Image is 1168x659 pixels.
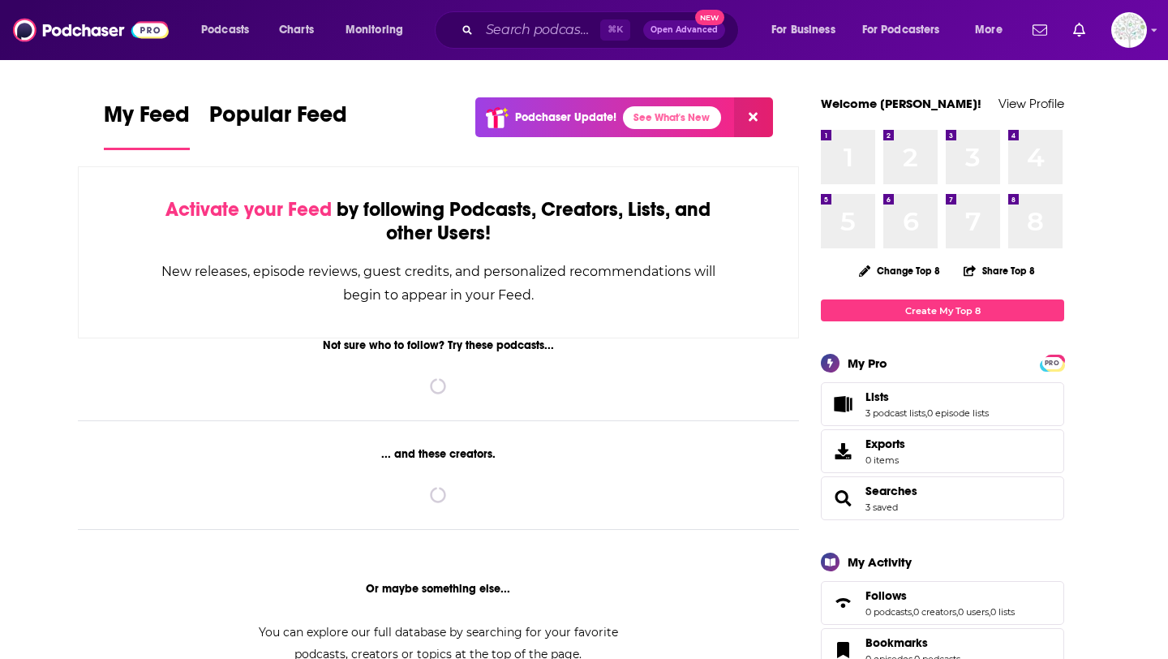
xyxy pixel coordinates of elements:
[963,255,1036,286] button: Share Top 8
[78,447,799,461] div: ... and these creators.
[827,592,859,614] a: Follows
[827,393,859,416] a: Lists
[912,606,913,618] span: ,
[160,260,717,307] div: New releases, episode reviews, guest credits, and personalized recommendations will begin to appe...
[209,101,347,150] a: Popular Feed
[346,19,403,41] span: Monitoring
[821,581,1064,625] span: Follows
[1111,12,1147,48] img: User Profile
[848,355,887,371] div: My Pro
[958,606,989,618] a: 0 users
[450,11,754,49] div: Search podcasts, credits, & more...
[865,407,925,419] a: 3 podcast lists
[190,17,270,43] button: open menu
[104,101,190,150] a: My Feed
[927,407,989,419] a: 0 episode lists
[1067,16,1092,44] a: Show notifications dropdown
[865,635,960,650] a: Bookmarks
[848,554,912,570] div: My Activity
[849,261,950,281] button: Change Top 8
[651,26,718,34] span: Open Advanced
[975,19,1003,41] span: More
[821,299,1064,321] a: Create My Top 8
[821,429,1064,473] a: Exports
[827,487,859,510] a: Searches
[865,635,928,650] span: Bookmarks
[989,606,990,618] span: ,
[865,454,905,466] span: 0 items
[268,17,324,43] a: Charts
[1111,12,1147,48] button: Show profile menu
[600,19,630,41] span: ⌘ K
[964,17,1023,43] button: open menu
[865,502,898,513] a: 3 saved
[643,20,725,40] button: Open AdvancedNew
[1042,356,1062,368] a: PRO
[78,338,799,352] div: Not sure who to follow? Try these podcasts...
[956,606,958,618] span: ,
[1042,357,1062,369] span: PRO
[515,110,616,124] p: Podchaser Update!
[334,17,424,43] button: open menu
[78,582,799,596] div: Or maybe something else...
[165,197,332,222] span: Activate your Feed
[821,96,981,111] a: Welcome [PERSON_NAME]!
[865,437,905,451] span: Exports
[990,606,1015,618] a: 0 lists
[209,101,347,138] span: Popular Feed
[827,440,859,463] span: Exports
[104,101,190,138] span: My Feed
[1111,12,1147,48] span: Logged in as WunderTanya
[201,19,249,41] span: Podcasts
[479,17,600,43] input: Search podcasts, credits, & more...
[760,17,856,43] button: open menu
[865,588,1015,603] a: Follows
[862,19,940,41] span: For Podcasters
[821,382,1064,426] span: Lists
[865,390,989,404] a: Lists
[623,106,721,129] a: See What's New
[160,198,717,245] div: by following Podcasts, Creators, Lists, and other Users!
[913,606,956,618] a: 0 creators
[771,19,835,41] span: For Business
[852,17,964,43] button: open menu
[865,484,917,498] a: Searches
[925,407,927,419] span: ,
[821,476,1064,520] span: Searches
[279,19,314,41] span: Charts
[865,588,907,603] span: Follows
[865,606,912,618] a: 0 podcasts
[695,10,724,25] span: New
[13,15,169,45] img: Podchaser - Follow, Share and Rate Podcasts
[1026,16,1054,44] a: Show notifications dropdown
[998,96,1064,111] a: View Profile
[865,390,889,404] span: Lists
